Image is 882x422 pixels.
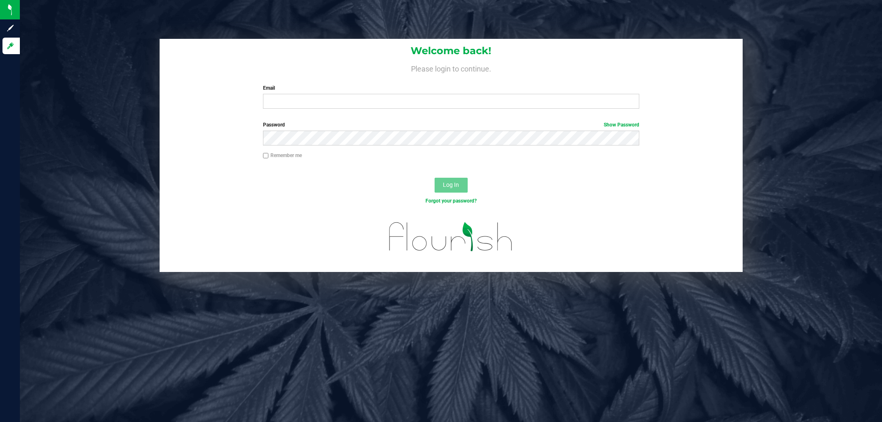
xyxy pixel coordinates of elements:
[160,63,743,73] h4: Please login to continue.
[160,45,743,56] h1: Welcome back!
[425,198,477,204] a: Forgot your password?
[443,181,459,188] span: Log In
[378,213,524,260] img: flourish_logo.svg
[263,122,285,128] span: Password
[6,24,14,32] inline-svg: Sign up
[263,152,302,159] label: Remember me
[263,153,269,159] input: Remember me
[604,122,639,128] a: Show Password
[6,42,14,50] inline-svg: Log in
[263,84,639,92] label: Email
[435,178,468,193] button: Log In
